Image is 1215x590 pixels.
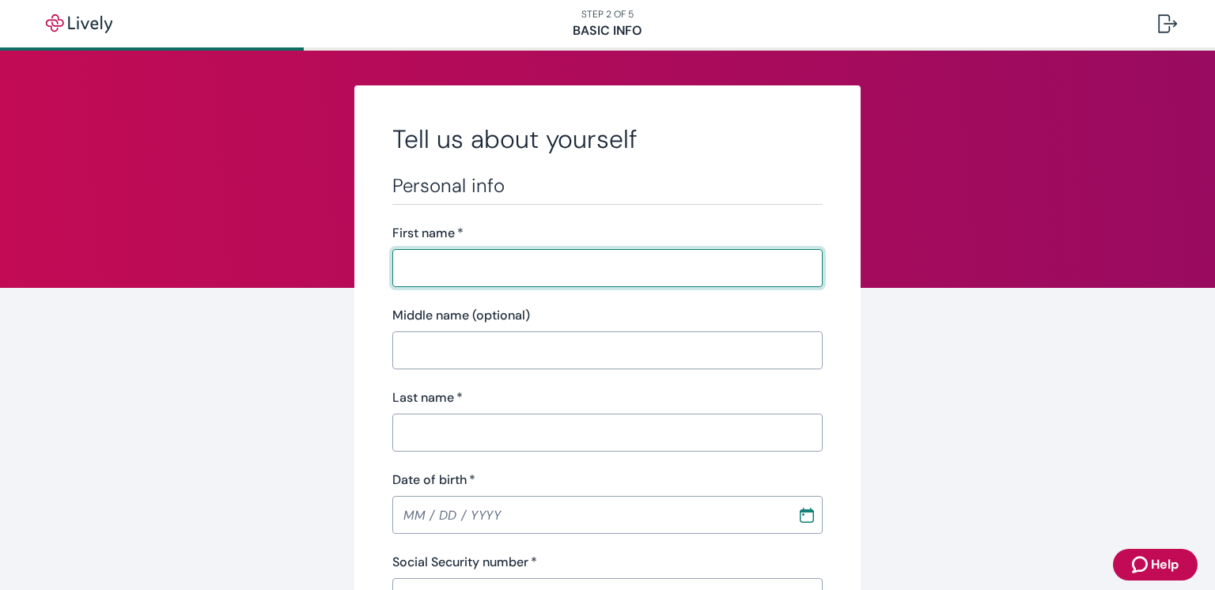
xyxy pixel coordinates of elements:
[799,507,815,523] svg: Calendar
[392,499,786,531] input: MM / DD / YYYY
[392,174,823,198] h3: Personal info
[392,224,464,243] label: First name
[35,14,123,33] img: Lively
[392,123,823,155] h2: Tell us about yourself
[1145,5,1190,43] button: Log out
[392,306,530,325] label: Middle name (optional)
[1113,549,1198,581] button: Zendesk support iconHelp
[793,501,821,529] button: Choose date
[392,388,463,407] label: Last name
[392,471,475,490] label: Date of birth
[1151,555,1179,574] span: Help
[1132,555,1151,574] svg: Zendesk support icon
[392,553,537,572] label: Social Security number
